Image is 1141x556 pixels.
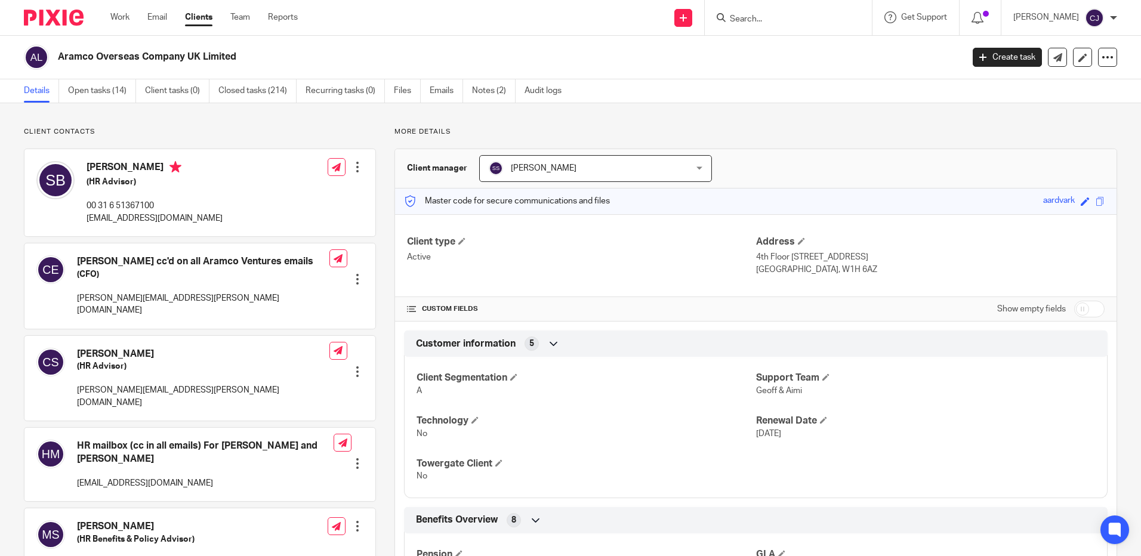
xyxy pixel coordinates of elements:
h4: [PERSON_NAME] [77,520,213,533]
img: Pixie [24,10,84,26]
a: Recurring tasks (0) [306,79,385,103]
h4: CUSTOM FIELDS [407,304,755,314]
img: svg%3E [36,520,65,549]
a: Clients [185,11,212,23]
a: Closed tasks (214) [218,79,297,103]
h5: (HR Advisor) [87,176,223,188]
h4: Support Team [756,372,1095,384]
p: Active [407,251,755,263]
h4: [PERSON_NAME] [77,348,329,360]
h4: Client type [407,236,755,248]
a: Files [394,79,421,103]
p: 4th Floor [STREET_ADDRESS] [756,251,1105,263]
p: [EMAIL_ADDRESS][DOMAIN_NAME] [87,212,223,224]
a: Reports [268,11,298,23]
input: Search [729,14,836,25]
a: Team [230,11,250,23]
h4: Client Segmentation [417,372,755,384]
p: [PERSON_NAME] [1013,11,1079,23]
p: Master code for secure communications and files [404,195,610,207]
img: svg%3E [1085,8,1104,27]
p: Client contacts [24,127,376,137]
span: Get Support [901,13,947,21]
label: Show empty fields [997,303,1066,315]
span: [DATE] [756,430,781,438]
img: svg%3E [36,255,65,284]
h4: Technology [417,415,755,427]
h4: [PERSON_NAME] [87,161,223,176]
h3: Client manager [407,162,467,174]
a: Work [110,11,129,23]
span: 5 [529,338,534,350]
h4: Towergate Client [417,458,755,470]
img: svg%3E [36,348,65,376]
a: Audit logs [525,79,570,103]
p: [PERSON_NAME][EMAIL_ADDRESS][PERSON_NAME][DOMAIN_NAME] [77,292,329,317]
a: Details [24,79,59,103]
i: Primary [169,161,181,173]
h4: Renewal Date [756,415,1095,427]
p: 00 31 6 51367100 [87,200,223,212]
p: More details [394,127,1117,137]
span: Customer information [416,338,516,350]
span: No [417,472,427,480]
a: Emails [430,79,463,103]
a: Open tasks (14) [68,79,136,103]
h4: Address [756,236,1105,248]
span: Benefits Overview [416,514,498,526]
p: [PERSON_NAME][EMAIL_ADDRESS][PERSON_NAME][DOMAIN_NAME] [77,384,329,409]
h2: Aramco Overseas Company UK Limited [58,51,775,63]
a: Create task [973,48,1042,67]
img: svg%3E [36,161,75,199]
p: [GEOGRAPHIC_DATA], W1H 6AZ [756,264,1105,276]
a: Notes (2) [472,79,516,103]
h5: (CFO) [77,268,329,280]
span: No [417,430,427,438]
h5: (HR Benefits & Policy Advisor) [77,533,213,545]
a: Email [147,11,167,23]
img: svg%3E [489,161,503,175]
span: A [417,387,422,395]
a: Client tasks (0) [145,79,209,103]
h4: HR mailbox (cc in all emails) For [PERSON_NAME] and [PERSON_NAME] [77,440,334,465]
span: Geoff & Aimi [756,387,802,395]
img: svg%3E [24,45,49,70]
h4: [PERSON_NAME] cc'd on all Aramco Ventures emails [77,255,329,268]
h5: (HR Advisor) [77,360,329,372]
span: 8 [511,514,516,526]
p: [EMAIL_ADDRESS][DOMAIN_NAME] [77,477,334,489]
div: aardvark [1043,194,1075,208]
img: svg%3E [36,440,65,468]
span: [PERSON_NAME] [511,164,576,172]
